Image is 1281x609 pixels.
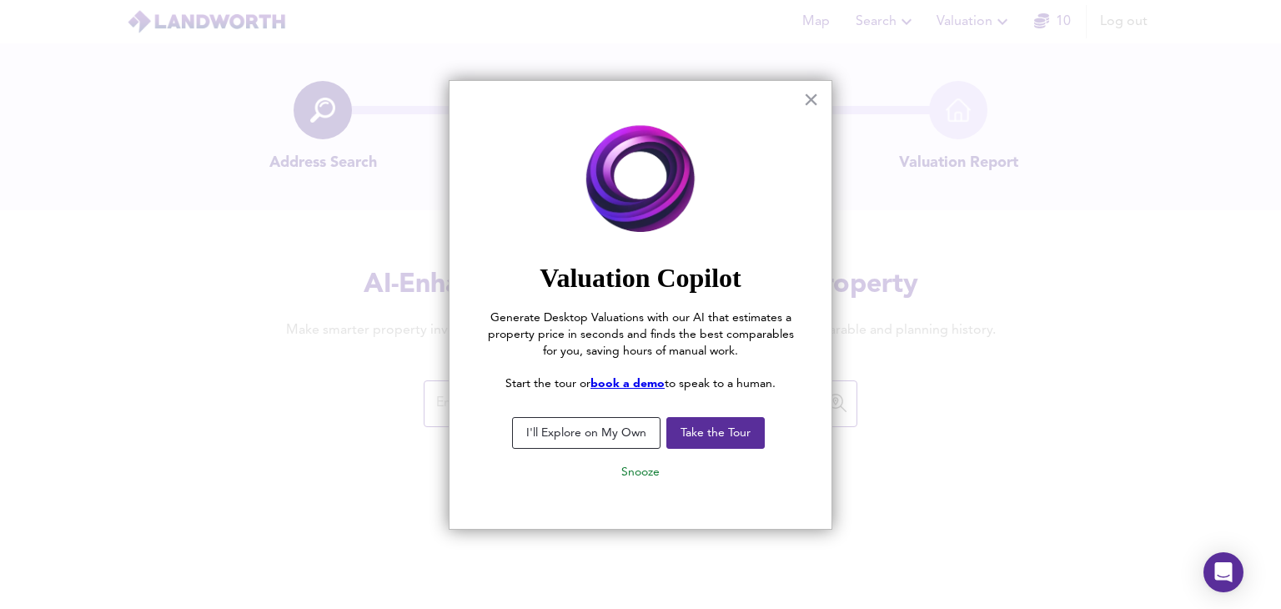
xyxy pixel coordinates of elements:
button: Close [803,86,819,113]
a: book a demo [590,378,665,390]
div: Open Intercom Messenger [1203,552,1243,592]
button: Snooze [608,457,673,487]
h2: Valuation Copilot [483,262,798,294]
span: Start the tour or [505,378,590,390]
span: to speak to a human. [665,378,776,390]
p: Generate Desktop Valuations with our AI that estimates a property price in seconds and finds the ... [483,310,798,360]
button: I'll Explore on My Own [512,417,661,449]
button: Take the Tour [666,417,765,449]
